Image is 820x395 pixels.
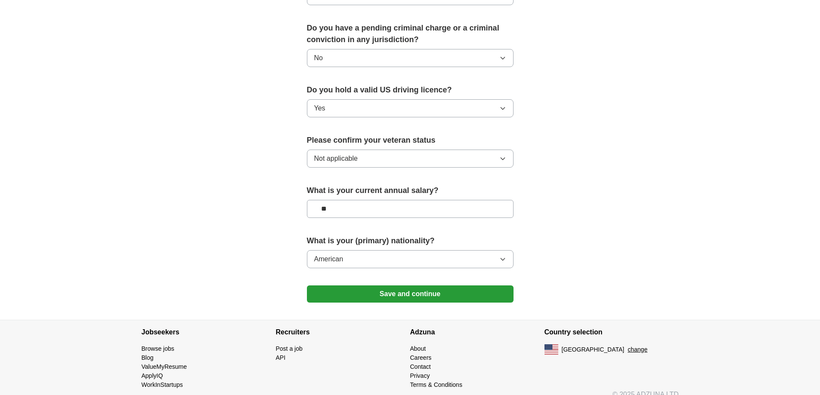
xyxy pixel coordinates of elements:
a: Privacy [410,372,430,379]
a: Browse jobs [142,345,174,352]
label: What is your (primary) nationality? [307,235,514,247]
button: Not applicable [307,150,514,168]
label: Do you have a pending criminal charge or a criminal conviction in any jurisdiction? [307,22,514,46]
label: Please confirm your veteran status [307,135,514,146]
span: [GEOGRAPHIC_DATA] [562,345,625,354]
img: US flag [545,344,558,355]
button: American [307,250,514,268]
button: change [628,345,647,354]
label: Do you hold a valid US driving licence? [307,84,514,96]
button: Yes [307,99,514,117]
span: Yes [314,103,325,113]
a: WorkInStartups [142,381,183,388]
a: Blog [142,354,154,361]
a: Careers [410,354,432,361]
span: American [314,254,343,264]
a: API [276,354,286,361]
h4: Country selection [545,320,679,344]
a: ApplyIQ [142,372,163,379]
a: Post a job [276,345,303,352]
span: No [314,53,323,63]
label: What is your current annual salary? [307,185,514,196]
button: No [307,49,514,67]
button: Save and continue [307,285,514,303]
a: ValueMyResume [142,363,187,370]
span: Not applicable [314,153,358,164]
a: About [410,345,426,352]
a: Contact [410,363,431,370]
a: Terms & Conditions [410,381,462,388]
